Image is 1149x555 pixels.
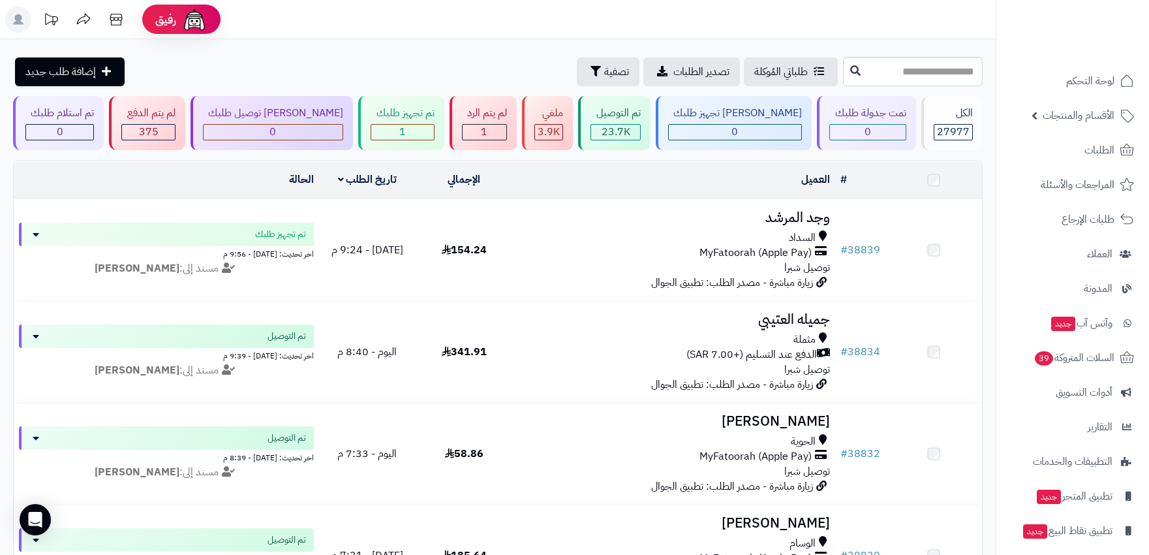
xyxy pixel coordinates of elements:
[651,275,813,291] span: زيارة مباشرة - مصدر الطلب: تطبيق الجوال
[840,344,848,360] span: #
[517,414,829,429] h3: [PERSON_NAME]
[121,106,175,121] div: لم يتم الدفع
[840,446,880,462] a: #38832
[519,96,575,150] a: ملغي 3.9K
[784,260,830,276] span: توصيل شبرا
[1004,273,1141,304] a: المدونة
[371,106,434,121] div: تم تجهيز طلبك
[1004,342,1141,373] a: السلات المتروكة39
[840,242,880,258] a: #38839
[517,210,829,225] h3: وجد المرشد
[789,536,816,551] span: الوسام
[1034,351,1054,366] span: 39
[575,96,652,150] a: تم التوصيل 23.7K
[268,533,306,547] span: تم التوصيل
[934,106,973,121] div: الكل
[1004,515,1141,547] a: تطبيق نقاط البيعجديد
[1004,308,1141,339] a: وآتس آبجديد
[937,124,970,140] span: 27977
[371,125,433,140] div: 1
[1004,204,1141,235] a: طلبات الإرجاع
[289,172,314,187] a: الحالة
[784,464,830,479] span: توصيل شبرا
[668,106,802,121] div: [PERSON_NAME] تجهيز طلبك
[204,125,343,140] div: 0
[255,228,306,241] span: تم تجهيز طلبك
[1033,452,1112,471] span: التطبيقات والخدمات
[463,125,506,140] div: 1
[840,446,848,462] span: #
[106,96,187,150] a: لم يتم الدفع 375
[26,125,93,140] div: 0
[1050,314,1112,332] span: وآتس آب
[538,124,560,140] span: 3.9K
[653,96,814,150] a: [PERSON_NAME] تجهيز طلبك 0
[1043,106,1114,125] span: الأقسام والمنتجات
[840,172,847,187] a: #
[699,449,812,464] span: MyFatoorah (Apple Pay)
[865,124,871,140] span: 0
[534,106,563,121] div: ملغي
[268,432,306,445] span: تم التوصيل
[25,64,96,80] span: إضافة طلب جديد
[1004,481,1141,512] a: تطبيق المتجرجديد
[577,57,639,86] button: تصفية
[1060,12,1137,40] img: logo-2.png
[1088,418,1112,436] span: التقارير
[19,246,314,260] div: اخر تحديث: [DATE] - 9:56 م
[814,96,918,150] a: تمت جدولة طلبك 0
[9,261,324,276] div: مسند إلى:
[19,450,314,464] div: اخر تحديث: [DATE] - 8:39 م
[602,124,630,140] span: 23.7K
[1004,135,1141,166] a: الطلبات
[442,344,487,360] span: 341.91
[448,172,480,187] a: الإجمالي
[830,125,905,140] div: 0
[651,377,813,392] span: زيارة مباشرة - مصدر الطلب: تطبيق الجوال
[1022,522,1112,540] span: تطبيق نقاط البيع
[686,347,817,362] span: الدفع عند التسليم (+7.00 SAR)
[1004,411,1141,443] a: التقارير
[155,12,176,27] span: رفيق
[1084,141,1114,159] span: الطلبات
[1004,446,1141,477] a: التطبيقات والخدمات
[188,96,356,150] a: [PERSON_NAME] توصيل طلبك 0
[337,446,397,462] span: اليوم - 7:33 م
[651,479,813,494] span: زيارة مباشرة - مصدر الطلب: تطبيق الجوال
[840,242,848,258] span: #
[25,106,94,121] div: تم استلام طلبك
[1041,176,1114,194] span: المراجعات والأسئلة
[139,124,159,140] span: 375
[1062,210,1114,229] span: طلبات الإرجاع
[15,57,125,86] a: إضافة طلب جديد
[269,124,276,140] span: 0
[590,106,640,121] div: تم التوصيل
[1023,524,1047,539] span: جديد
[754,64,808,80] span: طلباتي المُوكلة
[95,261,179,276] strong: [PERSON_NAME]
[801,172,830,187] a: العميل
[1084,279,1112,298] span: المدونة
[35,7,67,36] a: تحديثات المنصة
[1066,72,1114,90] span: لوحة التحكم
[337,344,397,360] span: اليوم - 8:40 م
[669,125,801,140] div: 0
[517,312,829,327] h3: جميله العتيبي
[673,64,729,80] span: تصدير الطلبات
[1035,487,1112,505] span: تطبيق المتجر
[10,96,106,150] a: تم استلام طلبك 0
[95,362,179,378] strong: [PERSON_NAME]
[203,106,343,121] div: [PERSON_NAME] توصيل طلبك
[1051,317,1075,331] span: جديد
[19,348,314,362] div: اخر تحديث: [DATE] - 9:39 م
[331,242,403,258] span: [DATE] - 9:24 م
[1087,245,1112,263] span: العملاء
[1037,490,1061,504] span: جديد
[445,446,483,462] span: 58.86
[442,242,487,258] span: 154.24
[268,330,306,343] span: تم التوصيل
[791,434,816,449] span: الحوية
[643,57,740,86] a: تصدير الطلبات
[462,106,507,121] div: لم يتم الرد
[481,124,487,140] span: 1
